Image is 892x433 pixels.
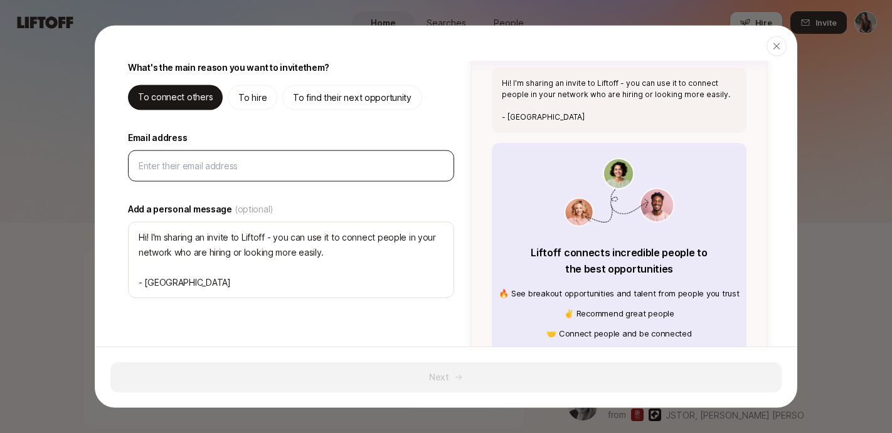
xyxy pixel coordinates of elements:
[235,201,273,216] span: (optional)
[138,89,213,104] p: To connect others
[128,130,454,145] label: Email address
[492,67,746,132] div: Hi! I'm sharing an invite to Liftoff - you can use it to connect people in your network who are h...
[529,244,709,276] p: Liftoff connects incredible people to the best opportunities
[139,158,443,173] input: Enter their email address
[499,286,739,299] p: 🔥 See breakout opportunities and talent from people you trust
[128,60,329,75] p: What's the main reason you want to invite them ?
[499,326,739,339] p: 🤝 Connect people and be connected
[499,306,739,319] p: ✌️ Recommend great people
[238,90,267,105] p: To hire
[128,201,454,216] label: Add a personal message
[128,221,454,298] textarea: Hi! I'm sharing an invite to Liftoff - you can use it to connect people in your network who are h...
[293,90,411,105] p: To find their next opportunity
[564,157,674,226] img: invite_value_prop.png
